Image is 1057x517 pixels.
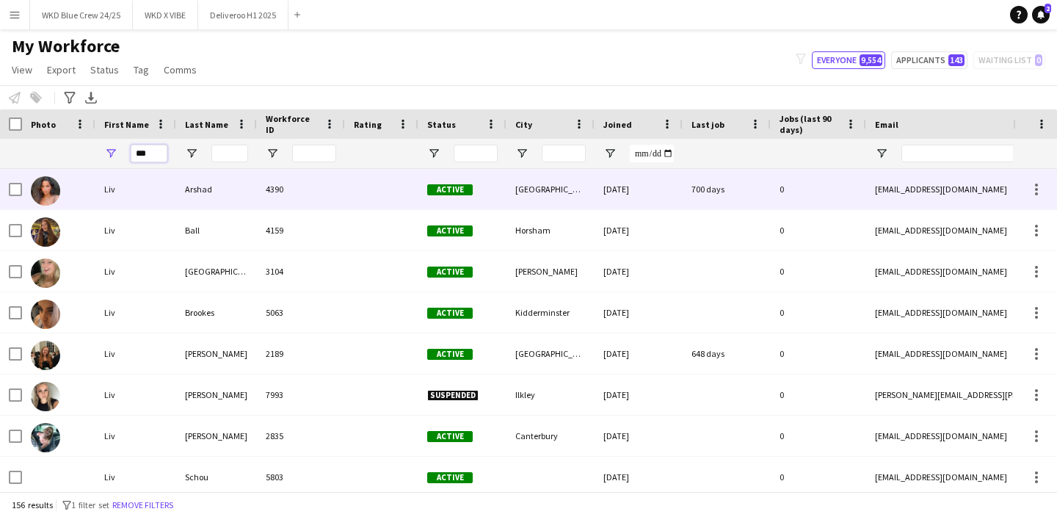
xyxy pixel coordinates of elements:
span: Jobs (last 90 days) [780,113,840,135]
span: 9,554 [860,54,882,66]
button: WKD Blue Crew 24/25 [30,1,133,29]
div: 4159 [257,210,345,250]
button: Open Filter Menu [104,147,117,160]
input: Status Filter Input [454,145,498,162]
div: 648 days [683,333,771,374]
span: City [515,119,532,130]
a: Comms [158,60,203,79]
button: Open Filter Menu [185,147,198,160]
div: 0 [771,416,866,456]
span: Active [427,431,473,442]
div: Ball [176,210,257,250]
app-action-btn: Export XLSX [82,89,100,106]
div: [GEOGRAPHIC_DATA] [506,169,595,209]
div: Liv [95,375,176,415]
span: 2 [1045,4,1051,13]
div: [DATE] [595,457,683,497]
button: Open Filter Menu [603,147,617,160]
div: Ilkley [506,375,595,415]
button: Open Filter Menu [875,147,888,160]
span: View [12,63,32,76]
div: 0 [771,251,866,292]
span: Active [427,308,473,319]
span: Last job [691,119,724,130]
div: 0 [771,333,866,374]
a: Tag [128,60,155,79]
button: Open Filter Menu [427,147,440,160]
div: [DATE] [595,416,683,456]
div: Liv [95,457,176,497]
span: Export [47,63,76,76]
span: My Workforce [12,35,120,57]
app-action-btn: Advanced filters [61,89,79,106]
img: Liv Arshad [31,176,60,206]
button: Applicants143 [891,51,967,69]
img: Liv Bedford [31,258,60,288]
img: Liv Ball [31,217,60,247]
span: Active [427,472,473,483]
div: 2835 [257,416,345,456]
span: Tag [134,63,149,76]
div: 7993 [257,375,345,415]
input: First Name Filter Input [131,145,167,162]
div: [PERSON_NAME] [506,251,595,292]
span: Rating [354,119,382,130]
div: 5063 [257,292,345,333]
div: [DATE] [595,210,683,250]
div: Liv [95,292,176,333]
div: 0 [771,292,866,333]
button: WKD X VIBE [133,1,198,29]
span: Status [427,119,456,130]
input: City Filter Input [542,145,586,162]
button: Remove filters [109,497,176,513]
div: [PERSON_NAME] [176,416,257,456]
div: Schou [176,457,257,497]
a: Status [84,60,125,79]
div: [GEOGRAPHIC_DATA] [506,333,595,374]
div: 4390 [257,169,345,209]
img: Liv Roper [31,423,60,452]
button: Deliveroo H1 2025 [198,1,288,29]
div: Liv [95,210,176,250]
span: Workforce ID [266,113,319,135]
div: [DATE] [595,375,683,415]
div: [PERSON_NAME] [176,375,257,415]
div: 0 [771,169,866,209]
img: Liv Brookes [31,300,60,329]
button: Everyone9,554 [812,51,885,69]
a: Export [41,60,81,79]
input: Joined Filter Input [630,145,674,162]
div: 0 [771,375,866,415]
div: Liv [95,169,176,209]
span: 143 [948,54,965,66]
a: 2 [1032,6,1050,23]
div: [DATE] [595,333,683,374]
div: Brookes [176,292,257,333]
div: Arshad [176,169,257,209]
div: 700 days [683,169,771,209]
img: Liv Leonard [31,382,60,411]
span: First Name [104,119,149,130]
input: Last Name Filter Input [211,145,248,162]
button: Open Filter Menu [515,147,528,160]
span: Photo [31,119,56,130]
span: Active [427,267,473,278]
span: Status [90,63,119,76]
div: [DATE] [595,251,683,292]
span: Active [427,349,473,360]
button: Open Filter Menu [266,147,279,160]
div: [DATE] [595,169,683,209]
div: Liv [95,333,176,374]
div: Kidderminster [506,292,595,333]
div: 5803 [257,457,345,497]
a: View [6,60,38,79]
div: Liv [95,416,176,456]
img: Liv Kemp [31,341,60,370]
span: Suspended [427,390,479,401]
div: 3104 [257,251,345,292]
div: [DATE] [595,292,683,333]
span: Comms [164,63,197,76]
span: Active [427,225,473,236]
span: Last Name [185,119,228,130]
div: 0 [771,210,866,250]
